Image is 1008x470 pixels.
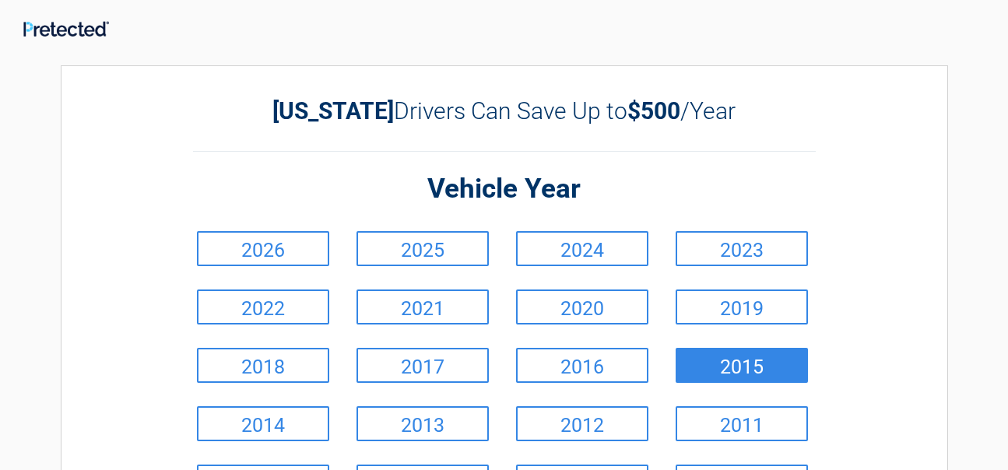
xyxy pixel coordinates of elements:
[516,348,648,383] a: 2016
[356,289,489,324] a: 2021
[193,97,816,125] h2: Drivers Can Save Up to /Year
[356,231,489,266] a: 2025
[516,231,648,266] a: 2024
[23,21,109,37] img: Main Logo
[676,289,808,324] a: 2019
[197,289,329,324] a: 2022
[197,406,329,441] a: 2014
[676,348,808,383] a: 2015
[193,171,816,208] h2: Vehicle Year
[272,97,394,125] b: [US_STATE]
[676,406,808,441] a: 2011
[197,231,329,266] a: 2026
[676,231,808,266] a: 2023
[516,289,648,324] a: 2020
[516,406,648,441] a: 2012
[197,348,329,383] a: 2018
[356,406,489,441] a: 2013
[356,348,489,383] a: 2017
[627,97,680,125] b: $500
